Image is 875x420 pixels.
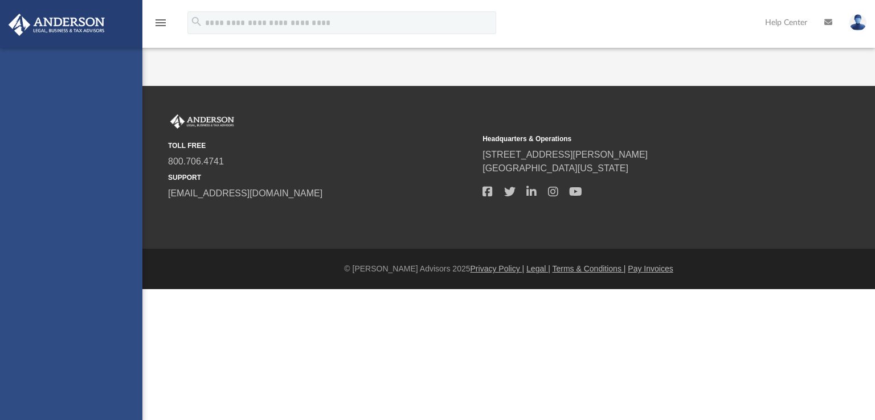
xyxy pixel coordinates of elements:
[168,141,475,151] small: TOLL FREE
[553,264,626,273] a: Terms & Conditions |
[5,14,108,36] img: Anderson Advisors Platinum Portal
[168,172,475,183] small: SUPPORT
[142,263,875,275] div: © [PERSON_NAME] Advisors 2025
[483,150,648,159] a: [STREET_ADDRESS][PERSON_NAME]
[154,16,167,30] i: menu
[483,134,789,144] small: Headquarters & Operations
[168,114,236,129] img: Anderson Advisors Platinum Portal
[526,264,550,273] a: Legal |
[190,15,203,28] i: search
[154,22,167,30] a: menu
[849,14,866,31] img: User Pic
[168,157,224,166] a: 800.706.4741
[628,264,673,273] a: Pay Invoices
[471,264,525,273] a: Privacy Policy |
[168,188,322,198] a: [EMAIL_ADDRESS][DOMAIN_NAME]
[483,163,628,173] a: [GEOGRAPHIC_DATA][US_STATE]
